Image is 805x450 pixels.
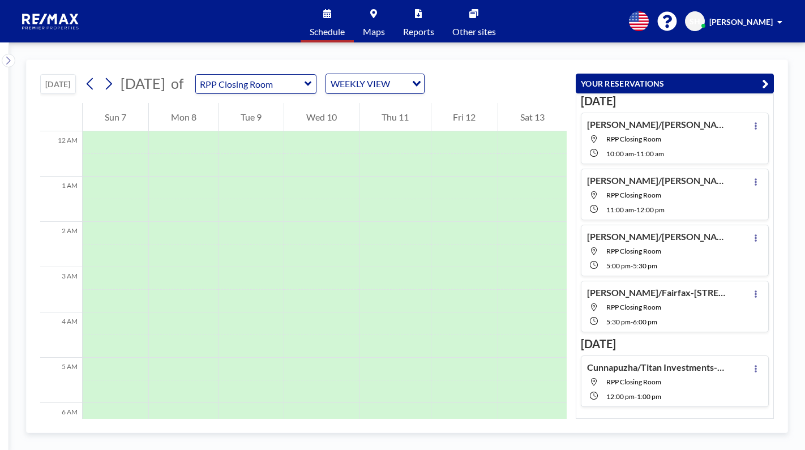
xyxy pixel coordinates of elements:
[121,75,165,92] span: [DATE]
[452,27,496,36] span: Other sites
[498,103,567,131] div: Sat 13
[631,262,633,270] span: -
[83,103,148,131] div: Sun 7
[690,16,700,27] span: SH
[40,222,82,267] div: 2 AM
[587,362,729,373] h4: Cunnapuzha/Titan Investments-11903 anoka Ct-[PERSON_NAME]
[359,103,431,131] div: Thu 11
[284,103,359,131] div: Wed 10
[393,76,405,91] input: Search for option
[581,337,769,351] h3: [DATE]
[576,74,774,93] button: YOUR RESERVATIONS
[326,74,424,93] div: Search for option
[637,392,661,401] span: 1:00 PM
[581,94,769,108] h3: [DATE]
[40,74,76,94] button: [DATE]
[636,205,665,214] span: 12:00 PM
[328,76,392,91] span: WEEKLY VIEW
[171,75,183,92] span: of
[606,247,661,255] span: RPP Closing Room
[634,149,636,158] span: -
[606,135,661,143] span: RPP Closing Room
[709,17,773,27] span: [PERSON_NAME]
[431,103,498,131] div: Fri 12
[40,177,82,222] div: 1 AM
[149,103,219,131] div: Mon 8
[631,318,633,326] span: -
[40,358,82,403] div: 5 AM
[40,267,82,312] div: 3 AM
[40,312,82,358] div: 4 AM
[633,318,657,326] span: 6:00 PM
[18,10,84,33] img: organization-logo
[634,205,636,214] span: -
[606,262,631,270] span: 5:00 PM
[196,75,305,93] input: RPP Closing Room
[587,175,729,186] h4: [PERSON_NAME]/[PERSON_NAME]-[STREET_ADDRESS][PERSON_NAME][PERSON_NAME]
[636,149,664,158] span: 11:00 AM
[40,131,82,177] div: 12 AM
[219,103,284,131] div: Tue 9
[606,205,634,214] span: 11:00 AM
[40,403,82,448] div: 6 AM
[363,27,385,36] span: Maps
[606,149,634,158] span: 10:00 AM
[403,27,434,36] span: Reports
[606,191,661,199] span: RPP Closing Room
[587,119,729,130] h4: [PERSON_NAME]/[PERSON_NAME]-[STREET_ADDRESS][PERSON_NAME]
[310,27,345,36] span: Schedule
[633,262,657,270] span: 5:30 PM
[606,303,661,311] span: RPP Closing Room
[606,392,635,401] span: 12:00 PM
[606,378,661,386] span: RPP Closing Room
[587,231,729,242] h4: [PERSON_NAME]/[PERSON_NAME]-[STREET_ADDRESS][PERSON_NAME]-Seller Only [PERSON_NAME]
[635,392,637,401] span: -
[587,287,729,298] h4: [PERSON_NAME]/Fairfax-[STREET_ADDRESS]-[PERSON_NAME] Buyer Only
[606,318,631,326] span: 5:30 PM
